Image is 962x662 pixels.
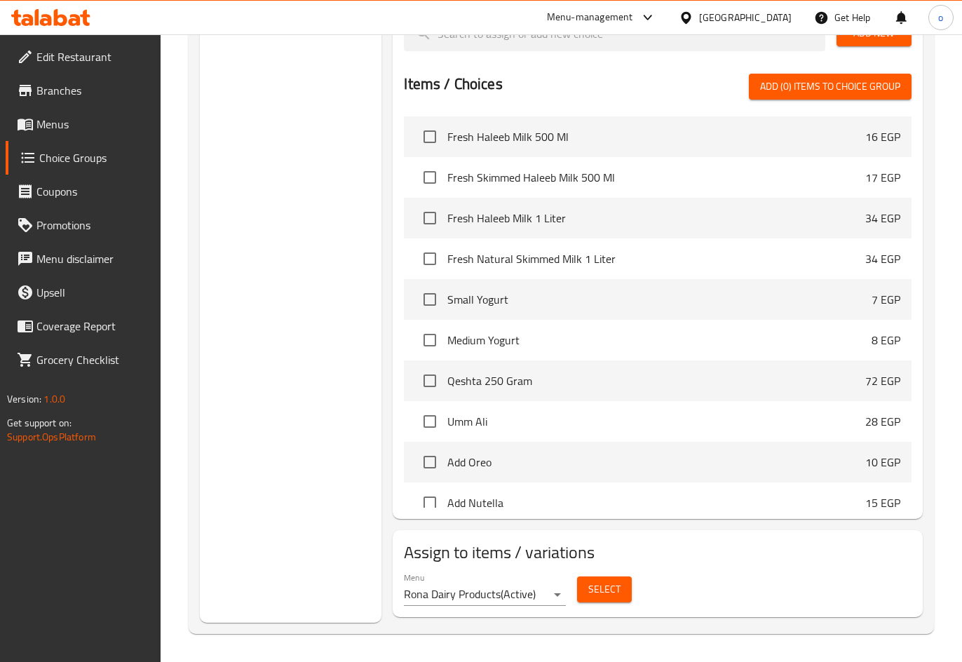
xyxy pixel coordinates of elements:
[404,574,424,582] label: Menu
[447,210,865,227] span: Fresh Haleeb Milk 1 Liter
[447,291,871,308] span: Small Yogurt
[415,163,445,192] span: Select choice
[415,447,445,477] span: Select choice
[6,343,161,377] a: Grocery Checklist
[43,390,65,408] span: 1.0.0
[865,372,900,389] p: 72 EGP
[36,250,149,267] span: Menu disclaimer
[6,141,161,175] a: Choice Groups
[6,242,161,276] a: Menu disclaimer
[865,210,900,227] p: 34 EGP
[760,78,900,95] span: Add (0) items to choice group
[872,332,900,349] p: 8 EGP
[872,291,900,308] p: 7 EGP
[7,428,96,446] a: Support.OpsPlatform
[447,250,865,267] span: Fresh Natural Skimmed Milk 1 Liter
[447,494,865,511] span: Add Nutella
[848,25,900,42] span: Add New
[865,494,900,511] p: 15 EGP
[699,10,792,25] div: [GEOGRAPHIC_DATA]
[404,583,565,606] div: Rona Dairy Products(Active)
[447,169,865,186] span: Fresh Skimmed Haleeb Milk 500 Ml
[36,284,149,301] span: Upsell
[865,413,900,430] p: 28 EGP
[447,454,865,471] span: Add Oreo
[749,74,912,100] button: Add (0) items to choice group
[415,488,445,518] span: Select choice
[7,390,41,408] span: Version:
[415,366,445,396] span: Select choice
[7,414,72,432] span: Get support on:
[865,169,900,186] p: 17 EGP
[447,332,871,349] span: Medium Yogurt
[577,576,632,602] button: Select
[6,74,161,107] a: Branches
[6,107,161,141] a: Menus
[36,48,149,65] span: Edit Restaurant
[865,454,900,471] p: 10 EGP
[447,372,865,389] span: Qeshta 250 Gram
[415,244,445,273] span: Select choice
[415,203,445,233] span: Select choice
[36,217,149,234] span: Promotions
[39,149,149,166] span: Choice Groups
[865,250,900,267] p: 34 EGP
[447,413,865,430] span: Umm Ali
[865,128,900,145] p: 16 EGP
[404,74,502,95] h2: Items / Choices
[6,309,161,343] a: Coverage Report
[6,208,161,242] a: Promotions
[36,116,149,133] span: Menus
[588,581,621,598] span: Select
[36,318,149,335] span: Coverage Report
[36,183,149,200] span: Coupons
[415,122,445,151] span: Select choice
[938,10,943,25] span: o
[404,541,911,564] h2: Assign to items / variations
[447,128,865,145] span: Fresh Haleeb Milk 500 Ml
[415,325,445,355] span: Select choice
[6,40,161,74] a: Edit Restaurant
[6,175,161,208] a: Coupons
[415,407,445,436] span: Select choice
[6,276,161,309] a: Upsell
[547,9,633,26] div: Menu-management
[36,351,149,368] span: Grocery Checklist
[36,82,149,99] span: Branches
